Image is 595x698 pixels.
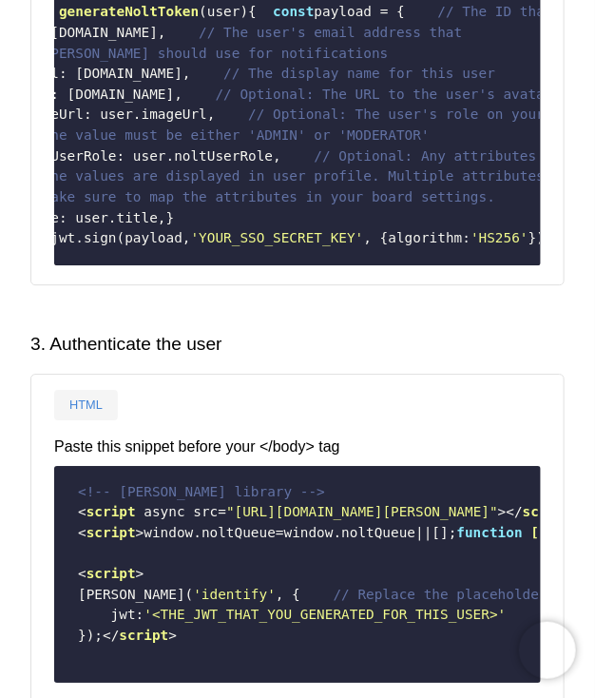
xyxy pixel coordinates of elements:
[54,390,118,420] a: HTML
[111,607,136,622] span: jwt
[50,230,190,245] span: jwt.sign(payload,
[457,525,523,540] span: function
[334,525,457,540] span: .noltQueue||[];
[199,4,207,19] span: (
[144,607,506,622] span: '<THE_JWT_THAT_YOU_GENERATED_FOR_THIS_USER>'
[226,504,498,519] span: "[URL][DOMAIN_NAME][PERSON_NAME]"
[519,622,576,679] iframe: Chatra live chat
[103,628,119,643] span: </
[193,504,218,519] span: src
[528,230,553,245] span: });
[59,66,191,81] span: : [DOMAIN_NAME],
[136,525,144,540] span: >
[193,525,283,540] span: .noltQueue=
[168,628,177,643] span: >
[470,230,528,245] span: 'HS256'
[136,566,144,581] span: >
[18,46,389,61] span: // [PERSON_NAME] should use for notifications
[84,107,216,122] span: : user.imageUrl,
[276,587,300,602] span: , {
[78,587,193,602] span: [PERSON_NAME](
[86,504,136,519] span: script
[199,25,462,40] span: // The user's email address that
[207,4,240,19] span: user
[507,504,523,519] span: </
[248,4,257,19] span: {
[78,504,86,519] span: <
[218,504,226,519] span: =
[59,4,199,19] span: generateNoltToken
[144,504,184,519] span: async
[86,566,136,581] span: script
[119,628,168,643] span: script
[463,230,471,245] span: :
[523,504,572,519] span: script
[78,525,86,540] span: <
[498,504,507,519] span: >
[364,230,389,245] span: , {
[50,87,182,102] span: : [DOMAIN_NAME],
[78,484,325,499] span: <!-- [PERSON_NAME] library -->
[78,566,86,581] span: <
[18,189,496,204] span: // Make sure to map the attributes in your board settings.
[144,525,193,540] span: window
[315,4,405,19] span: payload = {
[34,25,166,40] span: : [DOMAIN_NAME],
[117,148,281,164] span: : user.noltUserRole,
[240,4,249,19] span: )
[86,525,136,540] span: script
[191,230,364,245] span: 'YOUR_SSO_SECRET_KEY'
[223,66,495,81] span: // The display name for this user
[18,148,117,164] span: noltUserRole
[273,4,314,19] span: const
[78,628,103,643] span: });
[284,525,334,540] span: window
[389,230,463,245] span: algorithm
[54,436,541,458] h4: Paste this snippet before your </body> tag
[18,127,430,143] span: // The value must be either 'ADMIN' or 'MODERATOR'
[59,210,166,225] span: : user.title,
[193,587,276,602] span: 'identify'
[136,607,144,622] span: :
[30,331,565,359] h2: 3. Authenticate the user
